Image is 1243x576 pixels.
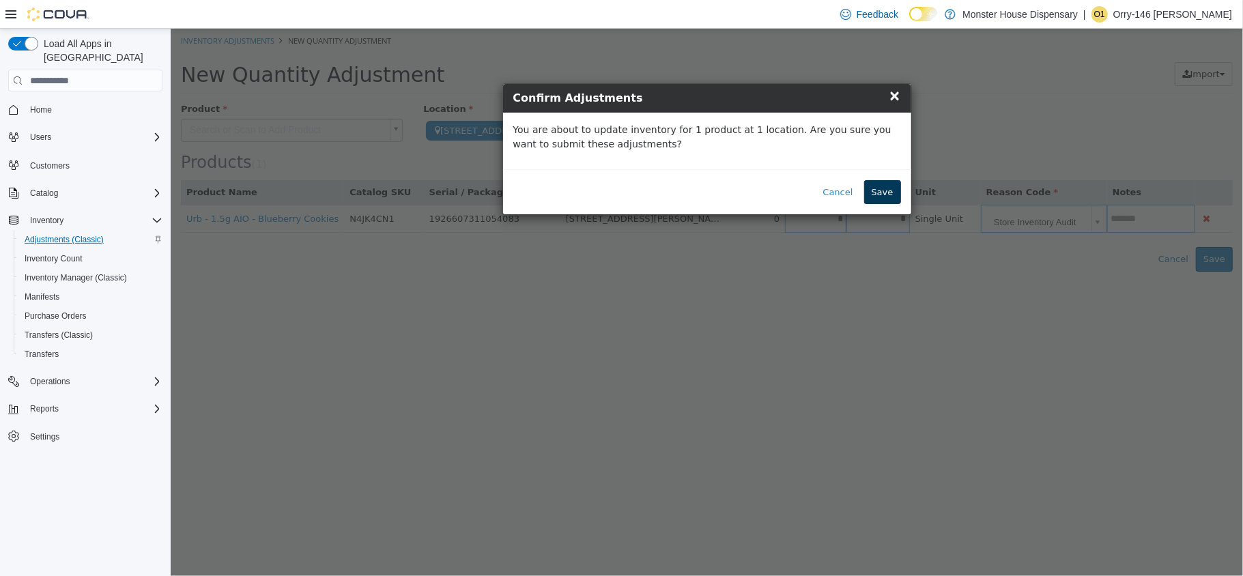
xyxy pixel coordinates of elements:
span: Dark Mode [909,21,910,22]
a: Manifests [19,289,65,305]
span: Purchase Orders [19,308,162,324]
span: Feedback [857,8,898,21]
button: Reports [25,401,64,417]
span: Customers [30,160,70,171]
a: Adjustments (Classic) [19,231,109,248]
span: Inventory Manager (Classic) [25,272,127,283]
span: Home [25,101,162,118]
span: Load All Apps in [GEOGRAPHIC_DATA] [38,37,162,64]
span: Adjustments (Classic) [19,231,162,248]
a: Inventory Manager (Classic) [19,270,132,286]
span: Reports [30,403,59,414]
button: Transfers (Classic) [14,326,168,345]
button: Manifests [14,287,168,306]
button: Save [694,152,730,176]
p: Orry-146 [PERSON_NAME] [1113,6,1232,23]
p: | [1083,6,1086,23]
a: Home [25,102,57,118]
a: Feedback [835,1,904,28]
a: Settings [25,429,65,445]
p: You are about to update inventory for 1 product at 1 location. Are you sure you want to submit th... [343,94,730,123]
button: Home [3,100,168,119]
button: Reports [3,399,168,418]
button: Inventory [25,212,69,229]
span: Transfers [19,346,162,362]
a: Transfers [19,346,64,362]
span: Customers [25,156,162,173]
button: Users [25,129,57,145]
button: Catalog [3,184,168,203]
span: Operations [25,373,162,390]
span: Inventory Manager (Classic) [19,270,162,286]
span: Transfers (Classic) [25,330,93,341]
button: Transfers [14,345,168,364]
span: Inventory Count [25,253,83,264]
span: Manifests [19,289,162,305]
span: Transfers (Classic) [19,327,162,343]
button: Purchase Orders [14,306,168,326]
span: Users [25,129,162,145]
button: Catalog [25,185,63,201]
button: Users [3,128,168,147]
span: O1 [1094,6,1105,23]
button: Settings [3,427,168,446]
span: Users [30,132,51,143]
input: Dark Mode [909,7,938,21]
span: Manifests [25,291,59,302]
a: Purchase Orders [19,308,92,324]
button: Cancel [645,152,690,176]
button: Adjustments (Classic) [14,230,168,249]
button: Inventory Manager (Classic) [14,268,168,287]
button: Inventory [3,211,168,230]
span: Inventory [30,215,63,226]
span: Purchase Orders [25,311,87,321]
p: Monster House Dispensary [962,6,1078,23]
span: Reports [25,401,162,417]
span: Settings [30,431,59,442]
img: Cova [27,8,89,21]
span: Inventory [25,212,162,229]
button: Customers [3,155,168,175]
button: Inventory Count [14,249,168,268]
span: × [718,59,730,75]
span: Transfers [25,349,59,360]
span: Operations [30,376,70,387]
span: Home [30,104,52,115]
span: Catalog [25,185,162,201]
button: Operations [3,372,168,391]
span: Settings [25,428,162,445]
span: Adjustments (Classic) [25,234,104,245]
span: Inventory Count [19,250,162,267]
a: Customers [25,158,75,174]
nav: Complex example [8,94,162,482]
span: Catalog [30,188,58,199]
a: Transfers (Classic) [19,327,98,343]
button: Operations [25,373,76,390]
a: Inventory Count [19,250,88,267]
div: Orry-146 Murphy [1091,6,1108,23]
h4: Confirm Adjustments [343,61,730,78]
